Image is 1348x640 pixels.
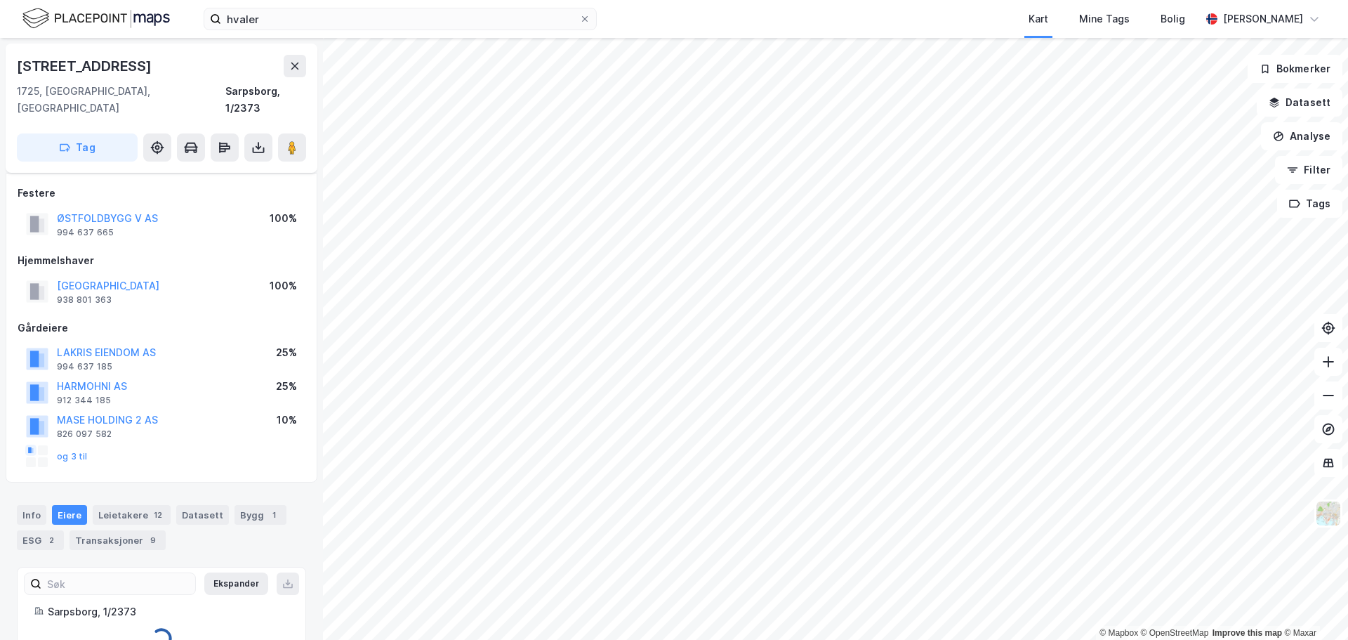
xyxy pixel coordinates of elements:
div: 25% [276,344,297,361]
img: Z [1315,500,1342,527]
button: Filter [1275,156,1342,184]
div: 100% [270,210,297,227]
button: Bokmerker [1248,55,1342,83]
a: Mapbox [1099,628,1138,638]
a: Improve this map [1212,628,1282,638]
div: Info [17,505,46,525]
div: 9 [146,533,160,547]
iframe: Chat Widget [1278,573,1348,640]
div: Transaksjoner [70,530,166,550]
div: Bolig [1161,11,1185,27]
button: Ekspander [204,573,268,595]
div: 938 801 363 [57,294,112,306]
input: Søk [41,573,195,594]
div: Hjemmelshaver [18,252,305,269]
div: 1 [267,508,281,522]
div: 1725, [GEOGRAPHIC_DATA], [GEOGRAPHIC_DATA] [17,83,225,117]
div: Mine Tags [1079,11,1130,27]
div: 912 344 185 [57,395,111,406]
button: Analyse [1261,122,1342,150]
div: 12 [151,508,165,522]
div: Sarpsborg, 1/2373 [225,83,306,117]
div: Leietakere [93,505,171,525]
img: logo.f888ab2527a4732fd821a326f86c7f29.svg [22,6,170,31]
div: Sarpsborg, 1/2373 [48,603,289,620]
div: 826 097 582 [57,429,112,440]
div: Festere [18,185,305,202]
div: 994 637 665 [57,227,114,238]
a: OpenStreetMap [1141,628,1209,638]
div: Datasett [176,505,229,525]
div: [PERSON_NAME] [1223,11,1303,27]
div: 10% [277,412,297,429]
div: 994 637 185 [57,361,112,372]
button: Tags [1277,190,1342,218]
input: Søk på adresse, matrikkel, gårdeiere, leietakere eller personer [221,8,579,30]
div: ESG [17,530,64,550]
div: 25% [276,378,297,395]
div: Bygg [234,505,286,525]
div: Kart [1029,11,1048,27]
div: Eiere [52,505,87,525]
div: 2 [44,533,58,547]
button: Tag [17,133,138,162]
div: Gårdeiere [18,320,305,337]
div: [STREET_ADDRESS] [17,55,154,77]
button: Datasett [1257,89,1342,117]
div: 100% [270,277,297,294]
